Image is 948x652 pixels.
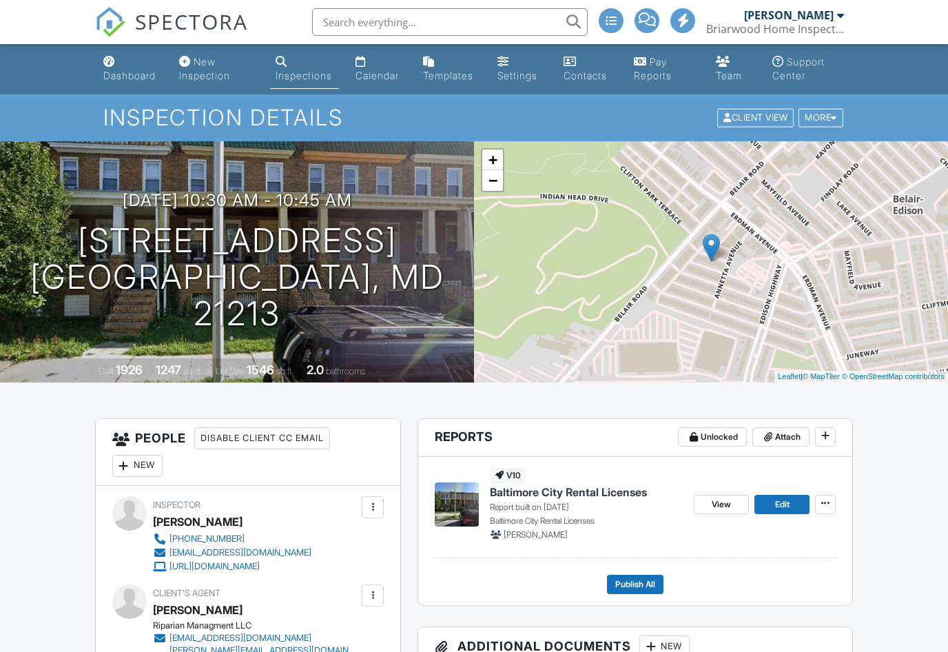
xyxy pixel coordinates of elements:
[247,363,274,377] div: 1546
[123,191,352,210] h3: [DATE] 10:30 am - 10:45 am
[153,600,243,620] a: [PERSON_NAME]
[270,50,339,89] a: Inspections
[798,109,843,128] div: More
[153,511,243,532] div: [PERSON_NAME]
[710,50,756,89] a: Team
[774,371,948,383] div: |
[96,419,401,486] h3: People
[767,50,850,89] a: Support Center
[717,109,794,128] div: Client View
[355,70,399,81] div: Calendar
[276,70,332,81] div: Inspections
[169,533,245,544] div: [PHONE_NUMBER]
[156,363,181,377] div: 1247
[492,50,547,89] a: Settings
[174,50,258,89] a: New Inspection
[103,70,156,81] div: Dashboard
[326,366,365,376] span: bathrooms
[169,633,311,644] div: [EMAIL_ADDRESS][DOMAIN_NAME]
[418,50,481,89] a: Templates
[169,547,311,558] div: [EMAIL_ADDRESS][DOMAIN_NAME]
[194,427,330,449] div: Disable Client CC Email
[183,366,203,376] span: sq. ft.
[482,150,503,170] a: Zoom in
[558,50,617,89] a: Contacts
[135,7,248,36] span: SPECTORA
[153,631,359,645] a: [EMAIL_ADDRESS][DOMAIN_NAME]
[312,8,588,36] input: Search everything...
[716,112,797,122] a: Client View
[153,588,220,598] span: Client's Agent
[99,366,114,376] span: Built
[276,366,293,376] span: sq.ft.
[634,56,672,81] div: Pay Reports
[95,7,125,37] img: The Best Home Inspection Software - Spectora
[153,500,200,510] span: Inspector
[169,561,260,572] div: [URL][DOMAIN_NAME]
[803,372,840,380] a: © MapTiler
[628,50,699,89] a: Pay Reports
[103,105,844,130] h1: Inspection Details
[22,223,452,332] h1: [STREET_ADDRESS] [GEOGRAPHIC_DATA], MD 21213
[706,22,844,36] div: Briarwood Home Inspections
[772,56,825,81] div: Support Center
[564,70,607,81] div: Contacts
[716,70,742,81] div: Team
[497,70,537,81] div: Settings
[98,50,163,89] a: Dashboard
[153,620,370,631] div: Riparian Managment LLC
[842,372,945,380] a: © OpenStreetMap contributors
[744,8,834,22] div: [PERSON_NAME]
[179,56,230,81] div: New Inspection
[307,363,324,377] div: 2.0
[482,170,503,191] a: Zoom out
[216,366,245,376] span: Lot Size
[116,363,143,377] div: 1926
[423,70,473,81] div: Templates
[153,546,311,560] a: [EMAIL_ADDRESS][DOMAIN_NAME]
[778,372,801,380] a: Leaflet
[153,560,311,573] a: [URL][DOMAIN_NAME]
[153,532,311,546] a: [PHONE_NUMBER]
[350,50,406,89] a: Calendar
[95,19,248,48] a: SPECTORA
[112,455,163,477] div: New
